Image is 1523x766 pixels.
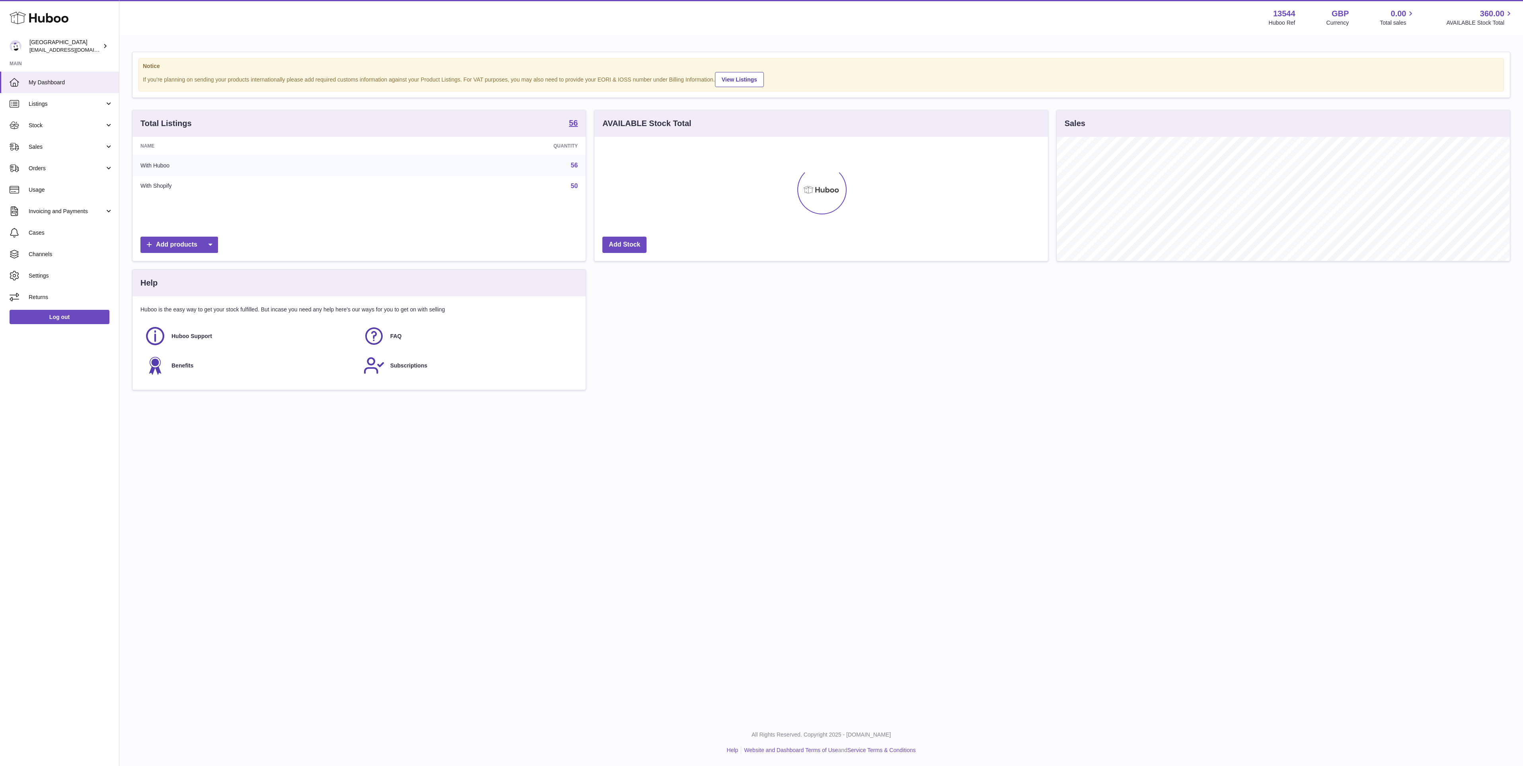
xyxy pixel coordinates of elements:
a: Subscriptions [363,355,574,376]
span: Listings [29,100,105,108]
a: Help [727,747,738,753]
a: 0.00 Total sales [1380,8,1415,27]
span: Orders [29,165,105,172]
a: Add products [140,237,218,253]
h3: AVAILABLE Stock Total [602,118,691,129]
div: Huboo Ref [1269,19,1295,27]
a: 56 [569,119,578,128]
a: Website and Dashboard Terms of Use [744,747,838,753]
strong: Notice [143,62,1500,70]
span: Subscriptions [390,362,427,369]
span: Stock [29,122,105,129]
span: FAQ [390,332,402,340]
strong: 13544 [1273,8,1295,19]
h3: Total Listings [140,118,192,129]
li: and [741,747,915,754]
span: Total sales [1380,19,1415,27]
a: 50 [571,183,578,189]
a: 56 [571,162,578,169]
p: Huboo is the easy way to get your stock fulfilled. But incase you need any help here's our ways f... [140,306,578,313]
strong: 56 [569,119,578,127]
a: View Listings [715,72,764,87]
div: If you're planning on sending your products internationally please add required customs informati... [143,71,1500,87]
span: Usage [29,186,113,194]
a: Huboo Support [144,325,355,347]
th: Quantity [377,137,586,155]
span: Cases [29,229,113,237]
span: Settings [29,272,113,280]
div: Currency [1326,19,1349,27]
div: [GEOGRAPHIC_DATA] [29,39,101,54]
h3: Sales [1065,118,1085,129]
span: Benefits [171,362,193,369]
td: With Shopify [132,176,377,196]
a: FAQ [363,325,574,347]
span: 360.00 [1480,8,1504,19]
span: Invoicing and Payments [29,208,105,215]
td: With Huboo [132,155,377,176]
span: [EMAIL_ADDRESS][DOMAIN_NAME] [29,47,117,53]
th: Name [132,137,377,155]
h3: Help [140,278,158,288]
a: Service Terms & Conditions [847,747,916,753]
a: Log out [10,310,109,324]
span: Channels [29,251,113,258]
p: All Rights Reserved. Copyright 2025 - [DOMAIN_NAME] [126,731,1517,739]
a: Add Stock [602,237,647,253]
a: 360.00 AVAILABLE Stock Total [1446,8,1513,27]
strong: GBP [1332,8,1349,19]
span: My Dashboard [29,79,113,86]
img: mariana@blankstreet.com [10,40,21,52]
span: Huboo Support [171,332,212,340]
span: AVAILABLE Stock Total [1446,19,1513,27]
span: Returns [29,294,113,301]
span: Sales [29,143,105,151]
a: Benefits [144,355,355,376]
span: 0.00 [1391,8,1406,19]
